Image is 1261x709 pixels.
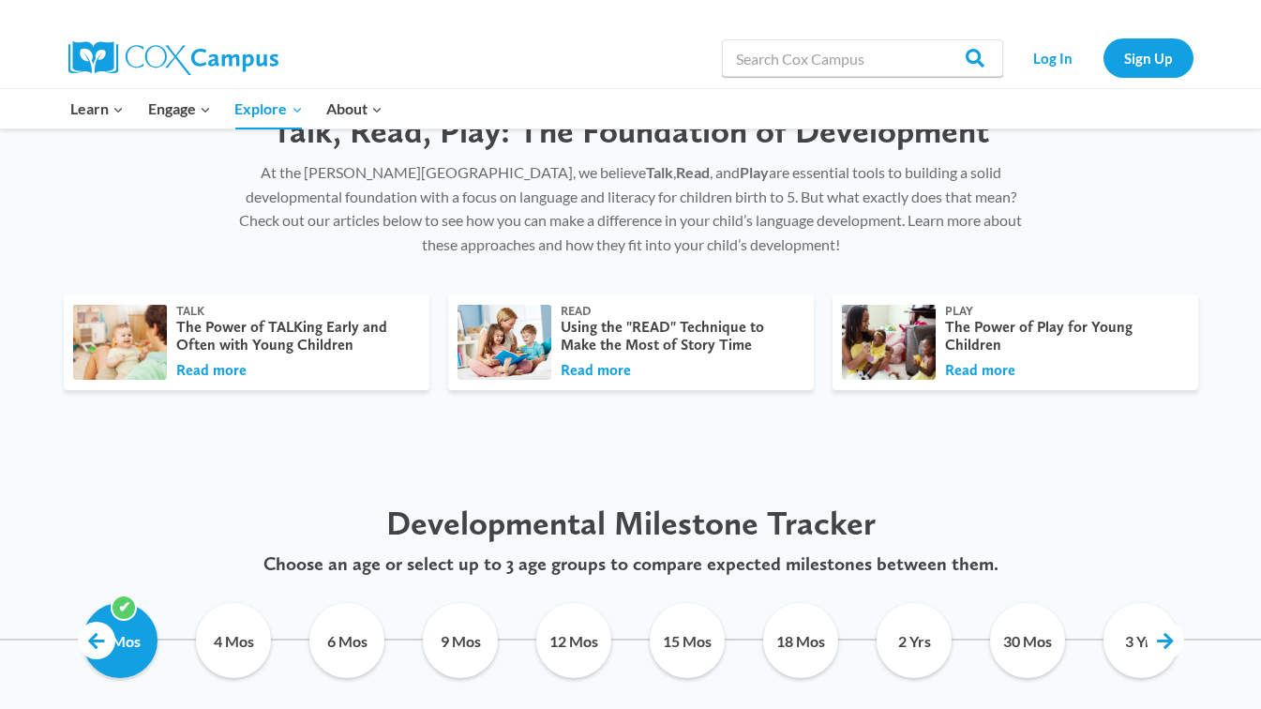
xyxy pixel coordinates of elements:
[70,303,169,382] img: iStock_53702022_LARGE.jpg
[1013,38,1094,77] a: Log In
[176,360,247,381] button: Read more
[561,304,795,319] div: Read
[223,89,315,128] button: Child menu of Explore
[676,163,710,181] strong: Read
[455,303,553,382] img: mom-reading-with-children.jpg
[176,318,411,354] div: The Power of TALKing Early and Often with Young Children
[839,303,938,382] img: 0010-Lyra-11-scaled-1.jpg
[59,89,137,128] button: Child menu of Learn
[272,111,989,151] span: Talk, Read, Play: The Foundation of Development
[64,552,1198,575] p: Choose an age or select up to 3 age groups to compare expected milestones between them.
[314,89,395,128] button: Child menu of About
[136,89,223,128] button: Child menu of Engage
[561,360,631,381] button: Read more
[646,163,673,181] strong: Talk
[1103,38,1193,77] a: Sign Up
[59,89,395,128] nav: Primary Navigation
[740,163,769,181] strong: Play
[722,39,1003,77] input: Search Cox Campus
[945,360,1015,381] button: Read more
[833,294,1198,390] a: Play The Power of Play for Young Children Read more
[237,160,1025,256] p: At the [PERSON_NAME][GEOGRAPHIC_DATA], we believe , , and are essential tools to building a solid...
[448,294,814,390] a: Read Using the "READ" Technique to Make the Most of Story Time Read more
[68,41,278,75] img: Cox Campus
[945,318,1179,354] div: The Power of Play for Young Children
[386,503,876,543] span: Developmental Milestone Tracker
[561,318,795,354] div: Using the "READ" Technique to Make the Most of Story Time
[176,304,411,319] div: Talk
[945,304,1179,319] div: Play
[1013,38,1193,77] nav: Secondary Navigation
[64,294,429,390] a: Talk The Power of TALKing Early and Often with Young Children Read more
